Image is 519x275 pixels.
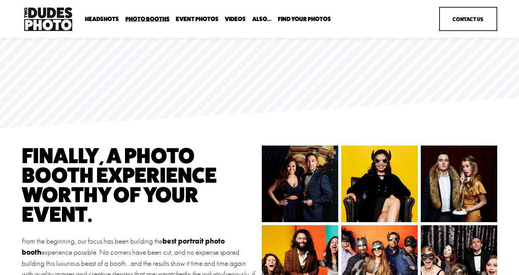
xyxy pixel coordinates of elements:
a: folder dropdown [85,15,119,23]
h1: finally, a photo booth experience worthy of your event. [22,146,257,224]
a: folder dropdown [278,15,331,23]
a: Event Photos [176,15,219,23]
img: LinkedIn_Fashion_12019.jpg [341,131,418,246]
span: Find Your Photos [278,16,331,22]
a: Videos [225,15,246,23]
a: Contact Us [439,7,497,31]
a: folder dropdown [252,15,272,23]
strong: best portrait photo booth [22,237,226,257]
span: Headshots [85,16,119,22]
img: 23-13_Nextdoor Bimbo37912.jpg [383,146,497,222]
a: folder dropdown [125,15,170,23]
span: Also... [252,16,272,22]
img: Two Dudes Photo | Headshots, Portraits &amp; Photo Booths [22,5,75,33]
span: Photo Booths [125,16,170,22]
img: Prescott'sBday0949.jpg [233,146,347,222]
